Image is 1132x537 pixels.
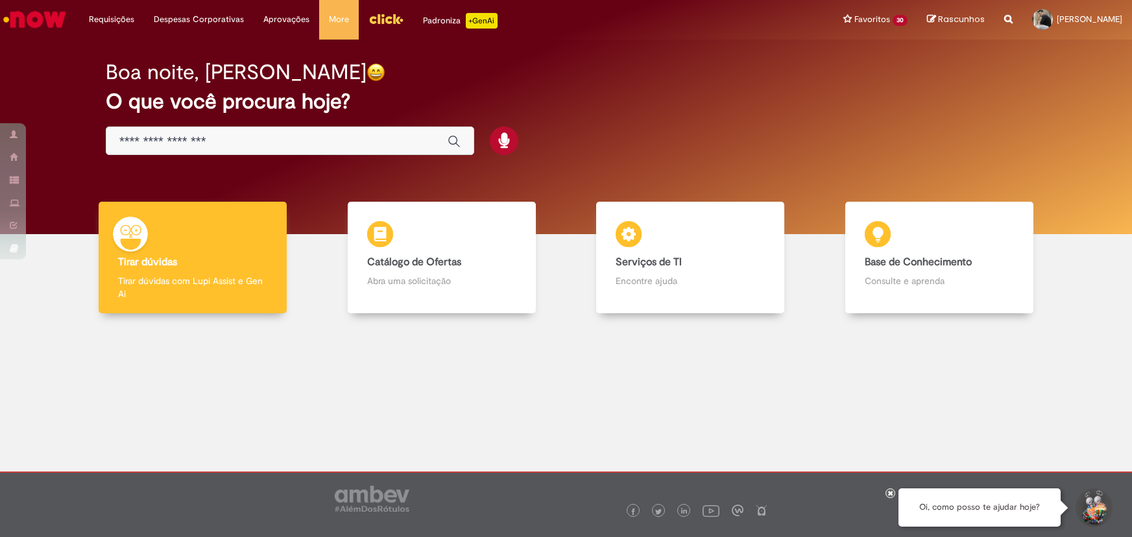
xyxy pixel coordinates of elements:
[367,274,516,287] p: Abra uma solicitação
[703,502,719,519] img: logo_footer_youtube.png
[927,14,985,26] a: Rascunhos
[263,13,309,26] span: Aprovações
[681,508,688,516] img: logo_footer_linkedin.png
[368,9,403,29] img: click_logo_yellow_360x200.png
[865,274,1014,287] p: Consulte e aprenda
[367,63,385,82] img: happy-face.png
[154,13,244,26] span: Despesas Corporativas
[466,13,498,29] p: +GenAi
[1057,14,1122,25] span: [PERSON_NAME]
[566,202,815,314] a: Serviços de TI Encontre ajuda
[118,274,267,300] p: Tirar dúvidas com Lupi Assist e Gen Ai
[423,13,498,29] div: Padroniza
[732,505,743,516] img: logo_footer_workplace.png
[655,508,662,515] img: logo_footer_twitter.png
[756,505,767,516] img: logo_footer_naosei.png
[898,488,1061,527] div: Oi, como posso te ajudar hoje?
[118,256,177,268] b: Tirar dúvidas
[335,486,409,512] img: logo_footer_ambev_rotulo_gray.png
[1074,488,1113,527] button: Iniciar Conversa de Suporte
[89,13,134,26] span: Requisições
[1,6,68,32] img: ServiceNow
[616,256,682,268] b: Serviços de TI
[317,202,566,314] a: Catálogo de Ofertas Abra uma solicitação
[815,202,1064,314] a: Base de Conhecimento Consulte e aprenda
[865,256,972,268] b: Base de Conhecimento
[68,202,317,314] a: Tirar dúvidas Tirar dúvidas com Lupi Assist e Gen Ai
[106,90,1026,113] h2: O que você procura hoje?
[367,256,461,268] b: Catálogo de Ofertas
[106,61,367,84] h2: Boa noite, [PERSON_NAME]
[616,274,765,287] p: Encontre ajuda
[329,13,349,26] span: More
[893,15,908,26] span: 30
[938,13,985,25] span: Rascunhos
[854,13,890,26] span: Favoritos
[630,508,636,515] img: logo_footer_facebook.png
